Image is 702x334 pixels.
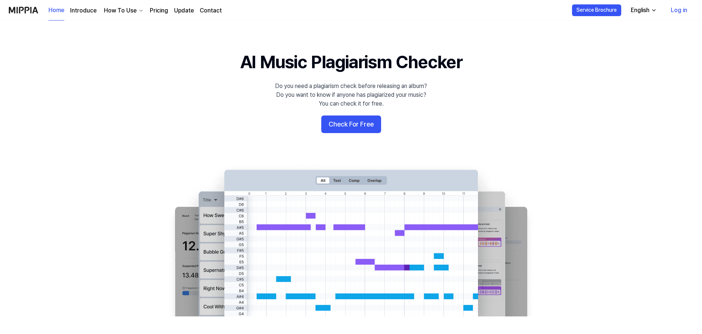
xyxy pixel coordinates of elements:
[321,115,381,133] button: Check For Free
[572,4,621,16] button: Service Brochure
[174,6,194,15] a: Update
[70,6,97,15] a: Introduce
[102,6,138,15] div: How To Use
[629,6,651,15] div: English
[48,0,64,21] a: Home
[102,6,144,15] button: How To Use
[625,3,661,18] button: English
[150,6,168,15] a: Pricing
[200,6,222,15] a: Contact
[275,82,427,108] div: Do you need a plagiarism check before releasing an album? Do you want to know if anyone has plagi...
[240,50,462,74] h1: AI Music Plagiarism Checker
[160,162,542,316] img: main Image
